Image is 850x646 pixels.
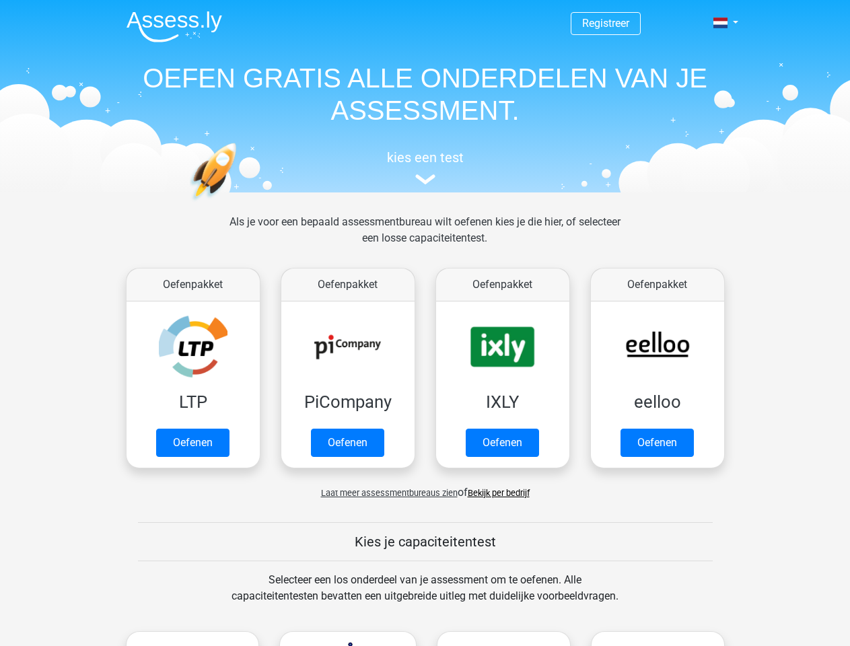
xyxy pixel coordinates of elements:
[621,429,694,457] a: Oefenen
[582,17,629,30] a: Registreer
[415,174,435,184] img: assessment
[321,488,458,498] span: Laat meer assessmentbureaus zien
[116,62,735,127] h1: OEFEN GRATIS ALLE ONDERDELEN VAN JE ASSESSMENT.
[127,11,222,42] img: Assessly
[466,429,539,457] a: Oefenen
[190,143,289,264] img: oefenen
[138,534,713,550] h5: Kies je capaciteitentest
[116,474,735,501] div: of
[468,488,530,498] a: Bekijk per bedrijf
[116,149,735,166] h5: kies een test
[156,429,229,457] a: Oefenen
[219,214,631,262] div: Als je voor een bepaald assessmentbureau wilt oefenen kies je die hier, of selecteer een losse ca...
[311,429,384,457] a: Oefenen
[116,149,735,185] a: kies een test
[219,572,631,620] div: Selecteer een los onderdeel van je assessment om te oefenen. Alle capaciteitentesten bevatten een...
